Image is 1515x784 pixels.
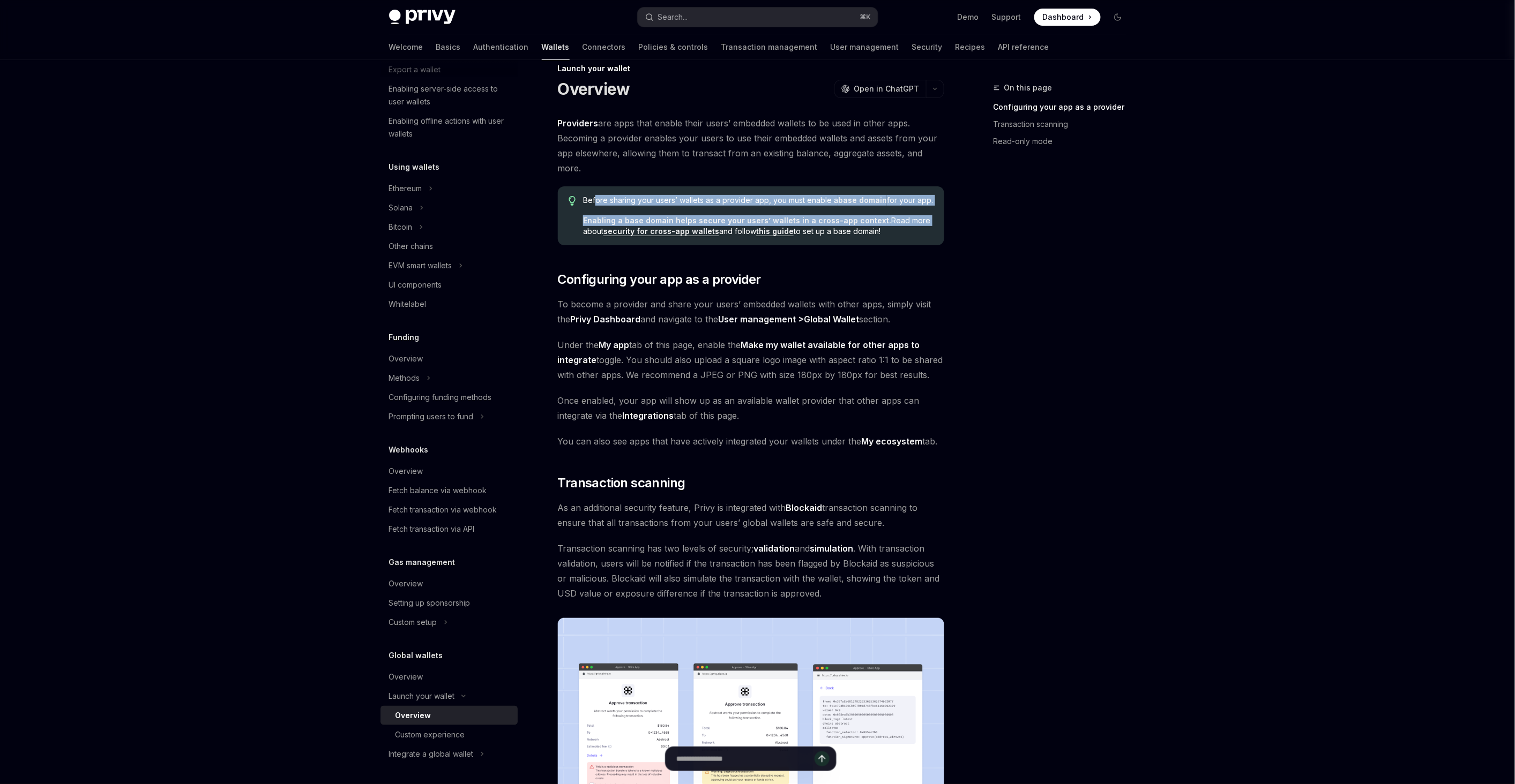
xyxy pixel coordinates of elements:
[719,314,860,325] strong: User management >
[395,709,431,722] div: Overview
[862,436,923,447] strong: My ecosystem
[389,240,434,253] div: Other chains
[854,84,920,94] span: Open in ChatGPT
[389,182,422,195] div: Ethereum
[862,436,923,447] a: My ecosystem
[380,500,518,519] a: Fetch transaction via webhook
[658,11,688,24] div: Search...
[389,352,423,365] div: Overview
[380,79,518,111] a: Enabling server-side access to user wallets
[623,410,674,421] strong: Integrations
[389,10,456,25] img: dark logo
[389,410,474,423] div: Prompting users to fund
[389,523,475,536] div: Fetch transaction via API
[389,259,452,272] div: EVM smart wallets
[558,79,630,99] h1: Overview
[389,443,429,456] h5: Webhooks
[389,201,413,214] div: Solana
[389,503,497,516] div: Fetch transaction via webhook
[956,34,986,60] a: Recipes
[583,195,933,206] span: Before sharing your users’ wallets as a provider app, you must enable a for your app.
[558,118,599,129] strong: Providers
[810,543,854,554] strong: simulation
[603,227,719,236] a: security for cross-app wallets
[638,7,878,27] button: Search...⌘K
[721,34,818,60] a: Transaction management
[558,337,944,382] span: Under the tab of this page, enable the toggle. You should also upload a square logo image with as...
[860,13,871,21] span: ⌘ K
[380,519,518,539] a: Fetch transaction via API
[583,215,933,237] span: Read more about and follow to set up a base domain!
[754,543,795,554] strong: validation
[831,34,899,60] a: User management
[994,116,1135,133] a: Transaction scanning
[569,196,576,206] svg: Tip
[994,99,1135,116] a: Configuring your app as a provider
[599,340,630,350] strong: My app
[583,216,891,225] strong: Enabling a base domain helps secure your users’ wallets in a cross-app context.
[834,80,926,98] button: Open in ChatGPT
[389,221,413,233] div: Bitcoin
[583,34,626,60] a: Connectors
[804,314,860,325] a: Global Wallet
[380,574,518,593] a: Overview
[389,484,487,497] div: Fetch balance via webhook
[558,500,944,530] span: As an additional security feature, Privy is integrated with transaction scanning to ensure that a...
[994,133,1135,150] a: Read-only mode
[389,115,511,140] div: Enabling offline actions with user wallets
[389,556,456,569] h5: Gas management
[380,462,518,481] a: Overview
[1004,81,1053,94] span: On this page
[558,541,944,601] span: Transaction scanning has two levels of security; and . With transaction validation, users will be...
[380,237,518,256] a: Other chains
[389,278,442,291] div: UI components
[389,372,420,385] div: Methods
[389,34,423,60] a: Welcome
[558,297,944,327] span: To become a provider and share your users’ embedded wallets with other apps, simply visit the and...
[958,12,979,22] a: Demo
[558,393,944,423] span: Once enabled, your app will show up as an available wallet provider that other apps can integrate...
[380,481,518,500] a: Fetch balance via webhook
[389,649,443,662] h5: Global wallets
[395,728,465,741] div: Custom experience
[992,12,1021,22] a: Support
[389,331,420,344] h5: Funding
[558,474,685,492] span: Transaction scanning
[558,434,944,449] span: You can also see apps that have actively integrated your wallets under the tab.
[998,34,1049,60] a: API reference
[639,34,708,60] a: Policies & controls
[558,63,944,74] div: Launch your wallet
[389,616,437,629] div: Custom setup
[380,725,518,744] a: Custom experience
[436,34,461,60] a: Basics
[571,314,641,325] strong: Privy Dashboard
[389,391,492,404] div: Configuring funding methods
[786,502,823,514] a: Blockaid
[380,275,518,295] a: UI components
[380,349,518,368] a: Overview
[1043,12,1084,22] span: Dashboard
[380,706,518,725] a: Overview
[389,690,455,703] div: Launch your wallet
[380,667,518,687] a: Overview
[389,82,511,108] div: Enabling server-side access to user wallets
[389,577,423,590] div: Overview
[1109,9,1126,26] button: Toggle dark mode
[558,340,920,365] strong: Make my wallet available for other apps to integrate
[389,298,427,311] div: Whitelabel
[815,751,830,766] button: Send message
[380,388,518,407] a: Configuring funding methods
[756,227,794,236] a: this guide
[389,670,423,683] div: Overview
[623,410,674,421] a: Integrations
[380,295,518,314] a: Whitelabel
[389,597,471,609] div: Setting up sponsorship
[389,161,440,174] h5: Using wallets
[380,593,518,613] a: Setting up sponsorship
[474,34,529,60] a: Authentication
[1034,9,1101,26] a: Dashboard
[599,340,630,351] a: My app
[389,465,423,478] div: Overview
[912,34,943,60] a: Security
[558,116,944,176] span: are apps that enable their users’ embedded wallets to be used in other apps. Becoming a provider ...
